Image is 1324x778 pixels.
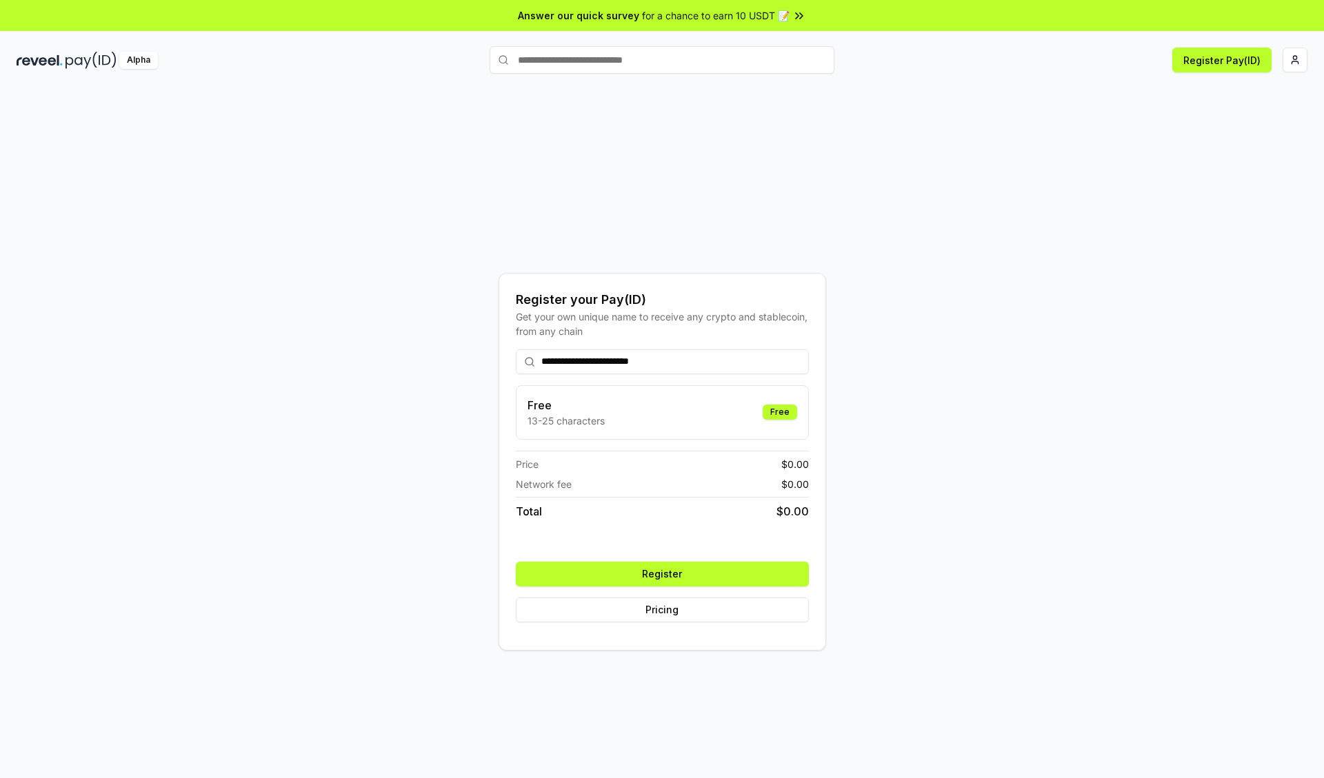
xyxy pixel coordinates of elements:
[1172,48,1272,72] button: Register Pay(ID)
[642,8,790,23] span: for a chance to earn 10 USDT 📝
[528,397,605,413] h3: Free
[516,562,809,586] button: Register
[516,477,572,491] span: Network fee
[516,457,539,471] span: Price
[518,8,639,23] span: Answer our quick survey
[781,477,809,491] span: $ 0.00
[776,503,809,520] span: $ 0.00
[17,52,63,69] img: reveel_dark
[528,413,605,428] p: 13-25 characters
[66,52,117,69] img: pay_id
[516,309,809,338] div: Get your own unique name to receive any crypto and stablecoin, from any chain
[781,457,809,471] span: $ 0.00
[516,597,809,622] button: Pricing
[763,405,797,420] div: Free
[516,503,542,520] span: Total
[516,290,809,309] div: Register your Pay(ID)
[119,52,158,69] div: Alpha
